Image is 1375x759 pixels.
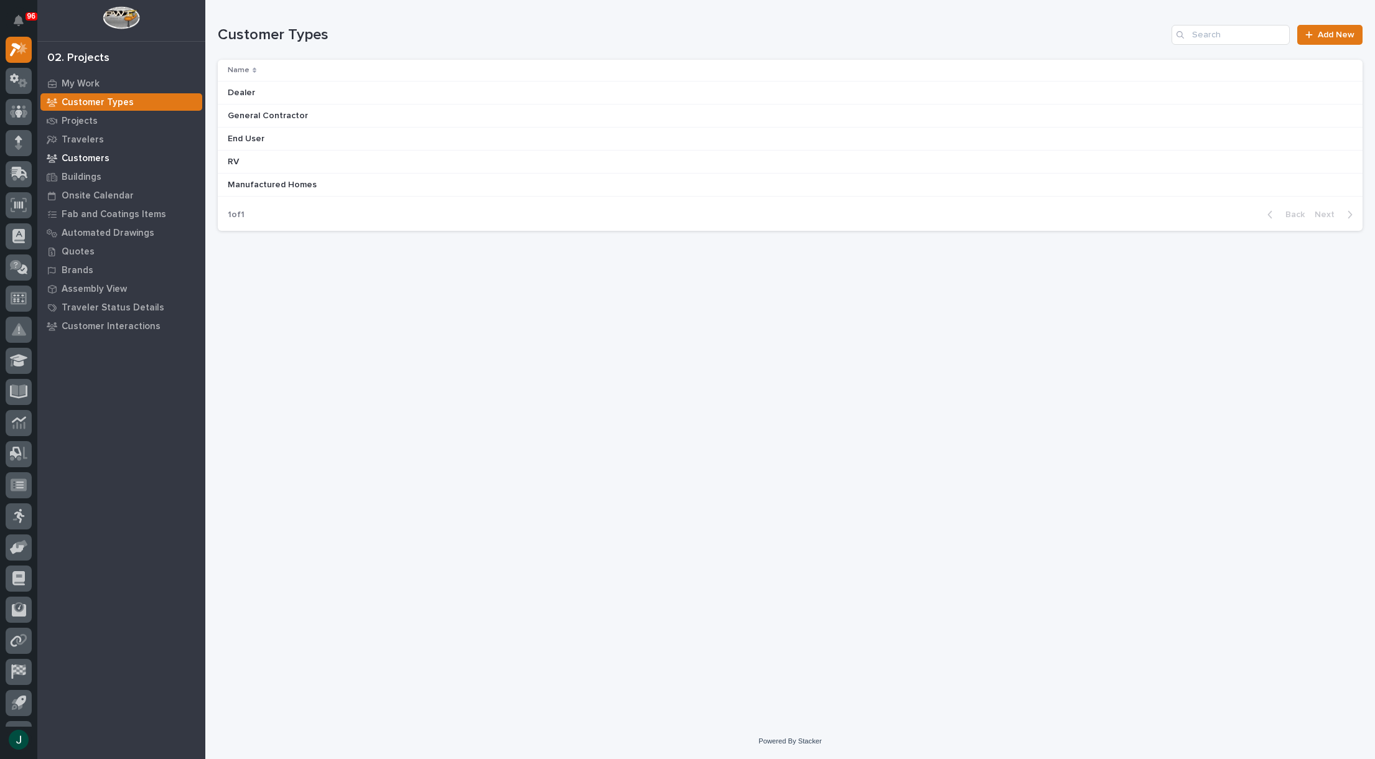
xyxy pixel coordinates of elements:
a: Brands [37,261,205,279]
a: Automated Drawings [37,223,205,242]
img: Workspace Logo [103,6,139,29]
tr: RVRV [218,151,1363,174]
a: Assembly View [37,279,205,298]
a: Customers [37,149,205,167]
a: Add New [1297,25,1363,45]
button: Notifications [6,7,32,34]
tr: General ContractorGeneral Contractor [218,105,1363,128]
div: 02. Projects [47,52,110,65]
p: Customer Types [62,97,134,108]
a: Travelers [37,130,205,149]
span: Add New [1318,30,1354,39]
a: Buildings [37,167,205,186]
p: Name [228,63,249,77]
span: Next [1315,209,1342,220]
p: My Work [62,78,100,90]
a: Projects [37,111,205,130]
p: Brands [62,265,93,276]
p: Buildings [62,172,101,183]
button: Next [1310,209,1363,220]
p: RV [228,154,241,167]
a: Traveler Status Details [37,298,205,317]
p: Travelers [62,134,104,146]
p: Fab and Coatings Items [62,209,166,220]
h1: Customer Types [218,26,1167,44]
button: Back [1257,209,1310,220]
a: Fab and Coatings Items [37,205,205,223]
p: Assembly View [62,284,127,295]
a: My Work [37,74,205,93]
p: General Contractor [228,108,310,121]
input: Search [1172,25,1290,45]
a: Quotes [37,242,205,261]
p: Customers [62,153,110,164]
div: Notifications96 [16,15,32,35]
p: 96 [27,12,35,21]
p: Customer Interactions [62,321,161,332]
a: Powered By Stacker [758,737,821,745]
p: Manufactured Homes [228,177,319,190]
a: Customer Types [37,93,205,111]
p: Onsite Calendar [62,190,134,202]
tr: End UserEnd User [218,128,1363,151]
button: users-avatar [6,727,32,753]
p: Traveler Status Details [62,302,164,314]
tr: DealerDealer [218,81,1363,105]
a: Customer Interactions [37,317,205,335]
span: Back [1278,209,1305,220]
p: Quotes [62,246,95,258]
p: 1 of 1 [218,200,254,230]
p: Automated Drawings [62,228,154,239]
p: Dealer [228,85,258,98]
p: Projects [62,116,98,127]
p: End User [228,131,267,144]
tr: Manufactured HomesManufactured Homes [218,174,1363,197]
a: Onsite Calendar [37,186,205,205]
